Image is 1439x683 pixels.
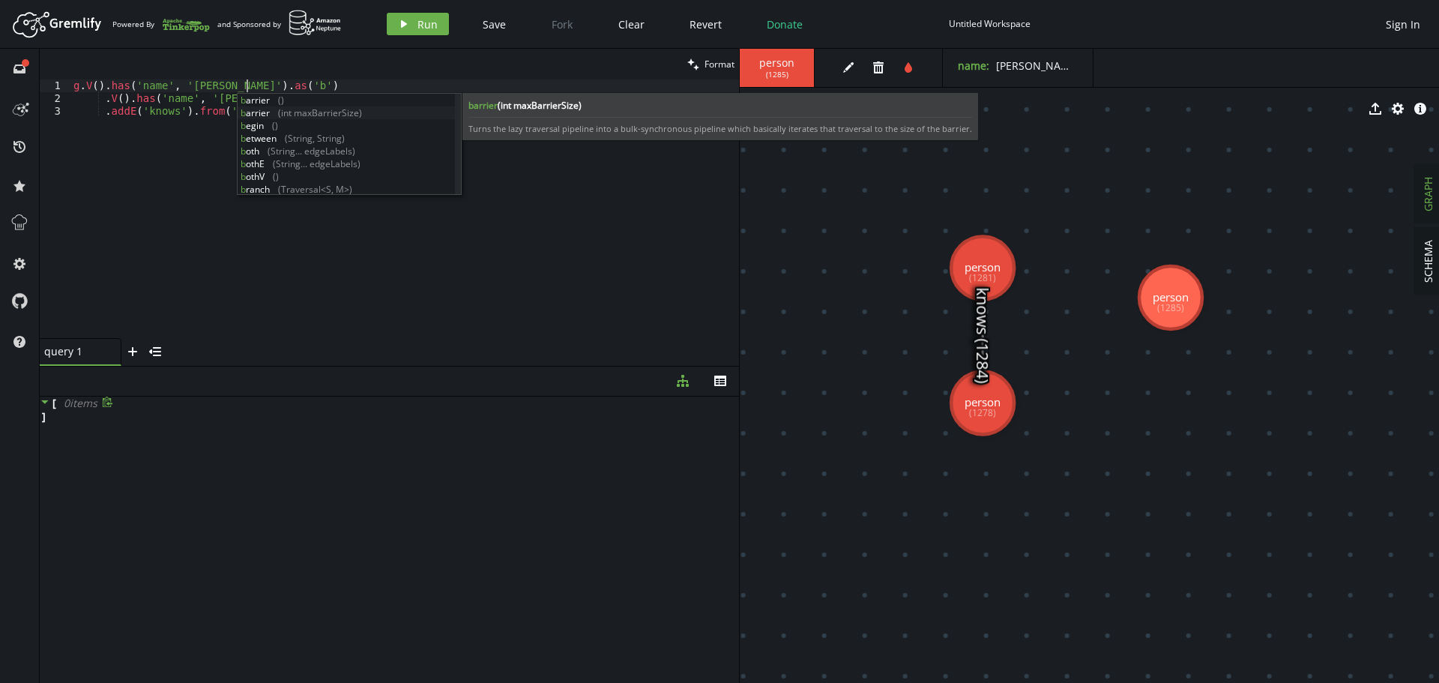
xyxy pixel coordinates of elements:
[969,271,996,284] tspan: (1281)
[483,17,506,31] span: Save
[552,17,573,31] span: Fork
[417,17,438,31] span: Run
[217,10,342,38] div: and Sponsored by
[540,13,585,35] button: Fork
[965,259,1001,274] tspan: person
[1386,17,1420,31] span: Sign In
[969,406,996,419] tspan: (1278)
[498,99,582,112] span: (int maxBarrierSize)
[52,397,56,410] span: [
[40,92,70,105] div: 2
[237,93,462,195] div: Autocomplete suggestions
[618,17,645,31] span: Clear
[683,49,739,79] button: Format
[958,58,989,73] label: name :
[1378,13,1428,35] button: Sign In
[40,105,70,118] div: 3
[40,79,70,92] div: 1
[1153,289,1189,304] tspan: person
[996,58,1080,73] span: [PERSON_NAME]
[471,13,517,35] button: Save
[1421,177,1435,211] span: GRAPH
[767,17,803,31] span: Donate
[965,394,1001,409] tspan: person
[607,13,656,35] button: Clear
[1421,240,1435,283] span: SCHEMA
[40,410,46,424] span: ]
[44,345,104,358] span: query 1
[387,13,449,35] button: Run
[1157,301,1184,314] tspan: (1285)
[64,396,97,410] span: 0 item s
[690,17,722,31] span: Revert
[678,13,733,35] button: Revert
[112,11,210,37] div: Powered By
[766,70,788,79] span: ( 1285 )
[468,123,972,134] span: Turns the lazy traversal pipeline into a bulk-synchronous pipeline which basically iterates that ...
[289,10,342,36] img: AWS Neptune
[972,287,993,383] text: knows (1284)
[468,99,972,112] b: barrier
[755,13,814,35] button: Donate
[705,58,734,70] span: Format
[949,18,1031,29] div: Untitled Workspace
[755,56,799,70] span: person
